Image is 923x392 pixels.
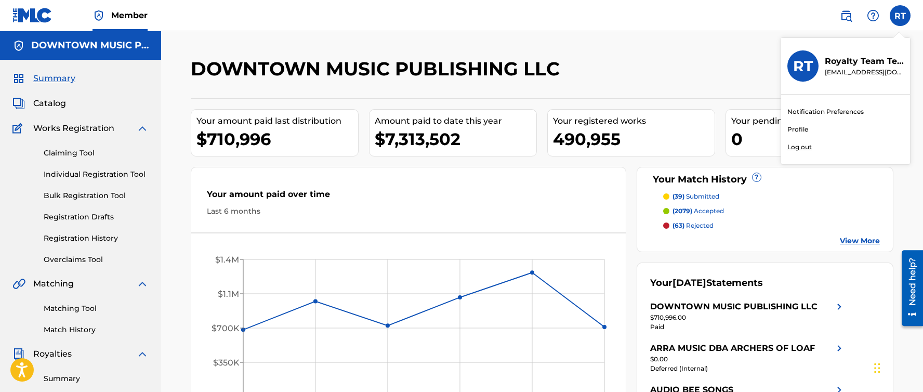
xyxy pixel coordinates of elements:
div: DOWNTOWN MUSIC PUBLISHING LLC [650,300,817,313]
img: right chevron icon [833,342,846,355]
img: Summary [12,72,25,85]
img: right chevron icon [833,300,846,313]
p: Log out [787,142,812,152]
img: search [840,9,852,22]
a: (39) submitted [663,192,880,201]
div: $7,313,502 [375,127,536,151]
span: (63) [673,221,684,229]
div: Last 6 months [207,206,610,217]
div: 490,955 [553,127,715,151]
div: User Menu [890,5,911,26]
img: Top Rightsholder [93,9,105,22]
iframe: Chat Widget [871,342,923,392]
h5: DOWNTOWN MUSIC PUBLISHING LLC [31,40,149,51]
a: Claiming Tool [44,148,149,159]
tspan: $350K [213,358,240,368]
a: Registration Drafts [44,212,149,223]
img: expand [136,122,149,135]
img: Royalties [12,348,25,360]
a: Individual Registration Tool [44,169,149,180]
div: Drag [874,352,880,384]
a: Summary [44,373,149,384]
img: Works Registration [12,122,26,135]
tspan: $1.4M [215,255,239,265]
span: Catalog [33,97,66,110]
a: SummarySummary [12,72,75,85]
a: Registration History [44,233,149,244]
div: Amount paid to date this year [375,115,536,127]
div: Your registered works [553,115,715,127]
a: DOWNTOWN MUSIC PUBLISHING LLCright chevron icon$710,996.00Paid [650,300,846,332]
p: royalties@downtownmusic.com [825,68,904,77]
img: Catalog [12,97,25,110]
a: Match History [44,324,149,335]
p: Royalty Team Team [825,55,904,68]
a: Matching Tool [44,303,149,314]
a: View More [840,236,880,246]
img: Accounts [12,40,25,52]
div: Your amount paid over time [207,188,610,206]
div: Help [863,5,884,26]
span: [DATE] [673,277,706,289]
p: accepted [673,206,724,216]
div: Your amount paid last distribution [196,115,358,127]
a: Notification Preferences [787,107,864,116]
a: ARRA MUSIC DBA ARCHERS OF LOAFright chevron icon$0.00Deferred (Internal) [650,342,846,373]
div: Your Match History [650,173,880,187]
tspan: $700K [212,323,240,333]
a: Bulk Registration Tool [44,190,149,201]
a: (2079) accepted [663,206,880,216]
span: Matching [33,278,74,290]
iframe: Resource Center [894,246,923,330]
a: Profile [787,125,808,134]
a: (63) rejected [663,221,880,230]
a: CatalogCatalog [12,97,66,110]
div: Paid [650,322,846,332]
div: $710,996.00 [650,313,846,322]
h3: RT [793,57,813,75]
img: help [867,9,879,22]
div: 0 [731,127,893,151]
div: ARRA MUSIC DBA ARCHERS OF LOAF [650,342,815,355]
img: MLC Logo [12,8,52,23]
span: Royalties [33,348,72,360]
a: Public Search [836,5,856,26]
span: Member [111,9,148,21]
div: Your pending works [731,115,893,127]
tspan: $1.1M [218,289,239,299]
div: Your Statements [650,276,763,290]
img: expand [136,278,149,290]
a: Overclaims Tool [44,254,149,265]
img: Matching [12,278,25,290]
div: Deferred (Internal) [650,364,846,373]
span: (2079) [673,207,692,215]
span: ? [753,173,761,181]
h2: DOWNTOWN MUSIC PUBLISHING LLC [191,57,565,81]
div: $710,996 [196,127,358,151]
span: (39) [673,192,684,200]
span: Summary [33,72,75,85]
p: submitted [673,192,719,201]
div: $0.00 [650,355,846,364]
span: Works Registration [33,122,114,135]
p: rejected [673,221,714,230]
img: expand [136,348,149,360]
